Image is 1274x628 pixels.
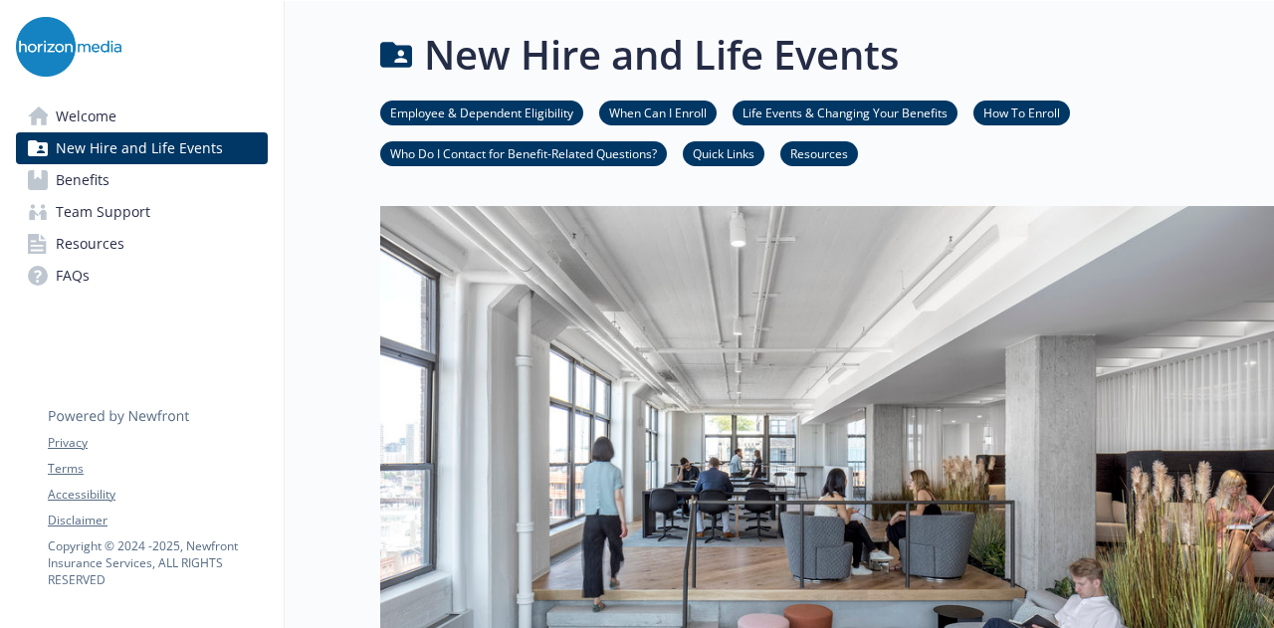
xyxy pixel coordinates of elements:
span: Welcome [56,101,116,132]
p: Copyright © 2024 - 2025 , Newfront Insurance Services, ALL RIGHTS RESERVED [48,537,267,588]
a: Accessibility [48,486,267,504]
a: Employee & Dependent Eligibility [380,103,583,121]
a: Resources [16,228,268,260]
a: Life Events & Changing Your Benefits [733,103,957,121]
a: Welcome [16,101,268,132]
a: When Can I Enroll [599,103,717,121]
a: Quick Links [683,143,764,162]
a: Resources [780,143,858,162]
span: Benefits [56,164,109,196]
a: Benefits [16,164,268,196]
a: Team Support [16,196,268,228]
span: FAQs [56,260,90,292]
span: Team Support [56,196,150,228]
a: How To Enroll [973,103,1070,121]
h1: New Hire and Life Events [424,25,899,85]
span: Resources [56,228,124,260]
a: New Hire and Life Events [16,132,268,164]
a: FAQs [16,260,268,292]
a: Terms [48,460,267,478]
a: Who Do I Contact for Benefit-Related Questions? [380,143,667,162]
a: Privacy [48,434,267,452]
a: Disclaimer [48,512,267,529]
span: New Hire and Life Events [56,132,223,164]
